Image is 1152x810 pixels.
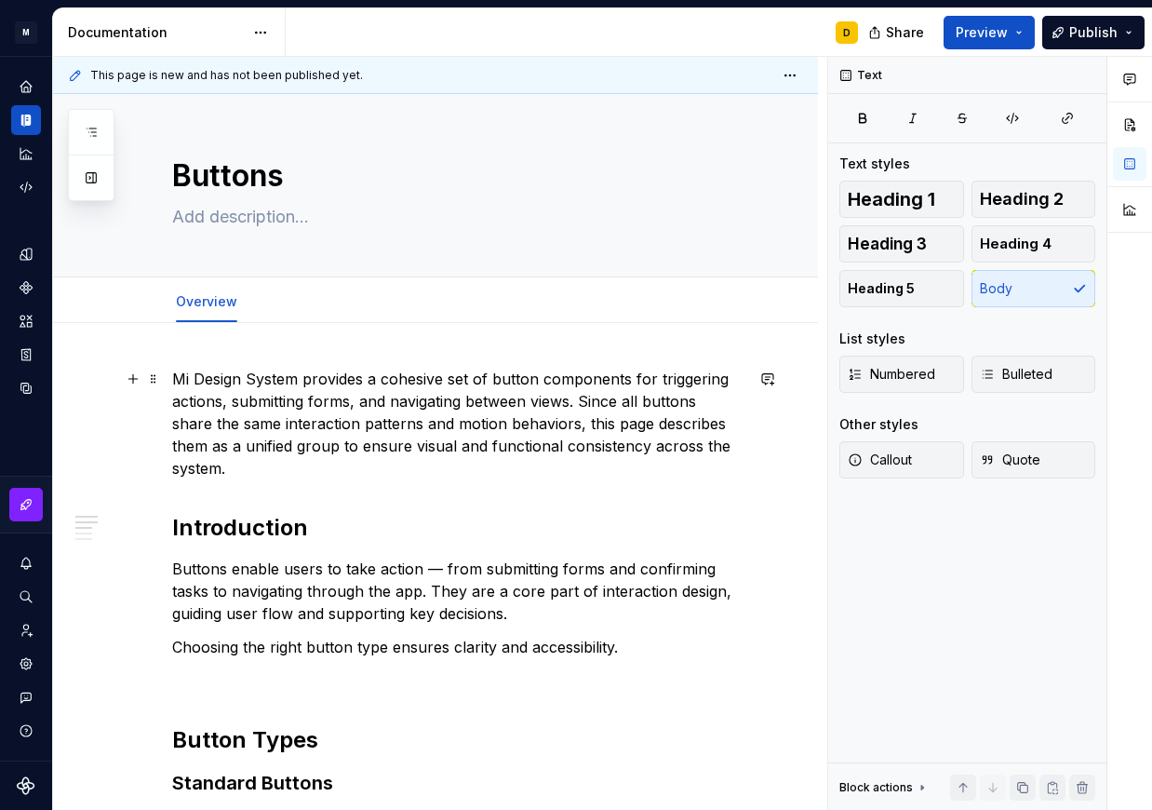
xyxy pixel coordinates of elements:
[839,775,930,801] div: Block actions
[971,225,1096,263] button: Heading 4
[172,636,743,658] p: Choosing the right button type ensures clarity and accessibility.
[172,513,743,543] h2: Introduction
[11,373,41,403] a: Data sources
[839,181,964,218] button: Heading 1
[971,441,1096,479] button: Quote
[11,340,41,370] a: Storybook stories
[971,356,1096,393] button: Bulleted
[11,105,41,135] a: Documentation
[4,12,48,52] button: M
[11,139,41,169] a: Analytics
[11,239,41,269] a: Design tokens
[848,235,927,253] span: Heading 3
[859,16,936,49] button: Share
[980,235,1052,253] span: Heading 4
[980,190,1064,209] span: Heading 2
[843,25,851,40] div: D
[11,682,41,712] button: Contact support
[1042,16,1145,49] button: Publish
[848,279,915,298] span: Heading 5
[980,365,1052,384] span: Bulleted
[11,306,41,336] a: Assets
[168,154,740,198] textarea: Buttons
[11,172,41,202] a: Code automation
[848,190,935,209] span: Heading 1
[839,356,964,393] button: Numbered
[971,181,1096,218] button: Heading 2
[944,16,1035,49] button: Preview
[168,281,245,320] div: Overview
[15,21,37,44] div: M
[11,649,41,679] a: Settings
[886,23,924,42] span: Share
[11,615,41,645] a: Invite team
[839,441,964,479] button: Callout
[839,415,918,434] div: Other styles
[848,365,935,384] span: Numbered
[172,558,743,625] p: Buttons enable users to take action — from submitting forms and confirming tasks to navigating th...
[956,23,1008,42] span: Preview
[11,273,41,303] a: Components
[11,582,41,612] button: Search ⌘K
[839,330,905,348] div: List styles
[68,23,244,42] div: Documentation
[848,451,912,469] span: Callout
[980,451,1040,469] span: Quote
[172,770,743,796] h3: Standard Buttons
[17,776,35,795] svg: Supernova Logo
[839,155,910,173] div: Text styles
[90,68,363,83] span: This page is new and has not been published yet.
[172,368,743,479] p: Mi Design System provides a cohesive set of button components for triggering actions, submitting ...
[839,270,964,307] button: Heading 5
[839,225,964,263] button: Heading 3
[11,548,41,578] button: Notifications
[172,725,743,755] h2: Button Types
[1069,23,1118,42] span: Publish
[176,293,237,309] a: Overview
[11,72,41,101] a: Home
[839,780,913,795] div: Block actions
